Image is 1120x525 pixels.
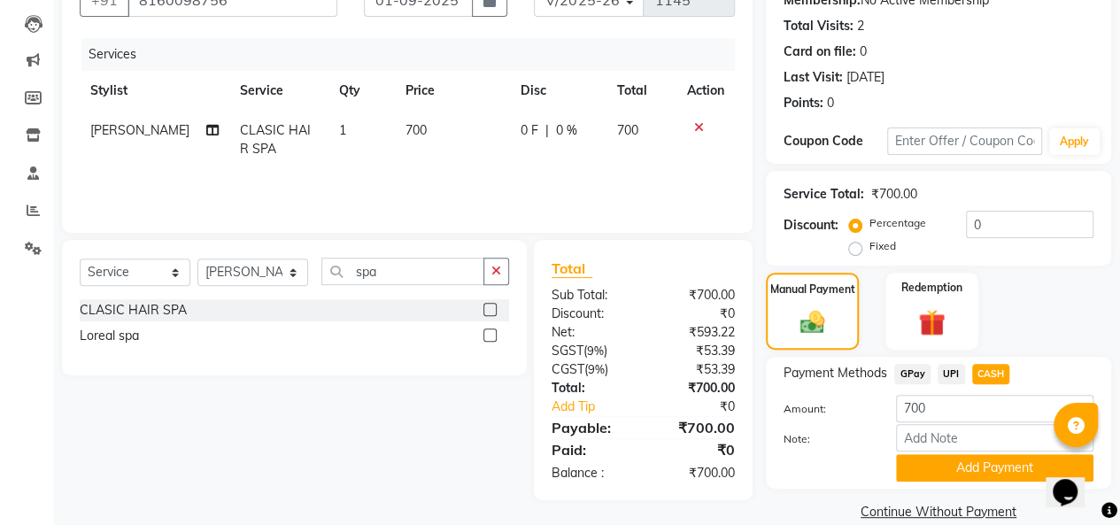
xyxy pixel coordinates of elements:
[784,132,887,151] div: Coupon Code
[643,305,748,323] div: ₹0
[538,398,660,416] a: Add Tip
[896,395,1093,422] input: Amount
[910,306,954,339] img: _gift.svg
[556,121,577,140] span: 0 %
[510,71,606,111] th: Disc
[769,503,1108,521] a: Continue Without Payment
[857,17,864,35] div: 2
[395,71,510,111] th: Price
[643,286,748,305] div: ₹700.00
[643,342,748,360] div: ₹53.39
[896,424,1093,452] input: Add Note
[80,71,229,111] th: Stylist
[538,439,644,460] div: Paid:
[328,71,395,111] th: Qty
[538,417,644,438] div: Payable:
[871,185,917,204] div: ₹700.00
[643,464,748,483] div: ₹700.00
[1049,128,1100,155] button: Apply
[887,127,1042,155] input: Enter Offer / Coupon Code
[606,71,676,111] th: Total
[784,364,887,382] span: Payment Methods
[406,122,427,138] span: 700
[339,122,346,138] span: 1
[784,17,854,35] div: Total Visits:
[860,42,867,61] div: 0
[1046,454,1102,507] iframe: chat widget
[660,398,748,416] div: ₹0
[80,301,187,320] div: CLASIC HAIR SPA
[80,327,139,345] div: Loreal spa
[770,282,855,297] label: Manual Payment
[869,238,896,254] label: Fixed
[90,122,189,138] span: [PERSON_NAME]
[792,308,833,336] img: _cash.svg
[538,286,644,305] div: Sub Total:
[869,215,926,231] label: Percentage
[552,343,583,359] span: SGST
[784,68,843,87] div: Last Visit:
[240,122,311,157] span: CLASIC HAIR SPA
[676,71,735,111] th: Action
[229,71,328,111] th: Service
[643,417,748,438] div: ₹700.00
[538,464,644,483] div: Balance :
[938,364,965,384] span: UPI
[321,258,484,285] input: Search or Scan
[784,94,823,112] div: Points:
[770,401,883,417] label: Amount:
[538,323,644,342] div: Net:
[521,121,538,140] span: 0 F
[81,38,748,71] div: Services
[770,431,883,447] label: Note:
[894,364,931,384] span: GPay
[846,68,884,87] div: [DATE]
[972,364,1010,384] span: CASH
[643,439,748,460] div: ₹0
[538,360,644,379] div: ( )
[643,379,748,398] div: ₹700.00
[784,42,856,61] div: Card on file:
[901,280,962,296] label: Redemption
[552,361,584,377] span: CGST
[552,259,592,278] span: Total
[784,185,864,204] div: Service Total:
[588,362,605,376] span: 9%
[538,379,644,398] div: Total:
[827,94,834,112] div: 0
[538,342,644,360] div: ( )
[896,454,1093,482] button: Add Payment
[784,216,838,235] div: Discount:
[643,323,748,342] div: ₹593.22
[587,344,604,358] span: 9%
[616,122,637,138] span: 700
[538,305,644,323] div: Discount:
[545,121,549,140] span: |
[643,360,748,379] div: ₹53.39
